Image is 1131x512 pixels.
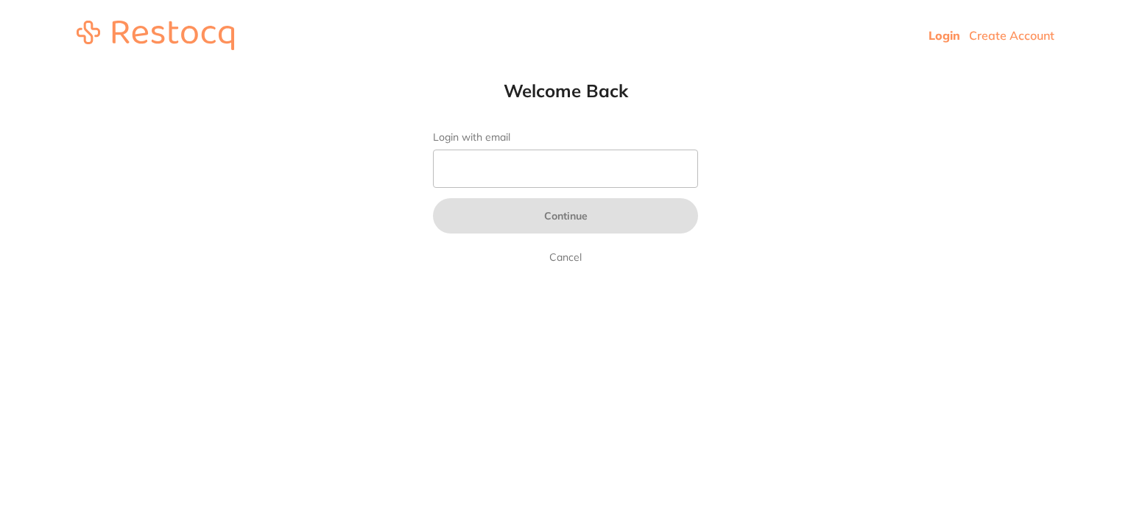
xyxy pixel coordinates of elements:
label: Login with email [433,131,698,144]
img: restocq_logo.svg [77,21,234,50]
a: Login [929,28,960,43]
button: Continue [433,198,698,234]
a: Cancel [546,248,585,266]
a: Create Account [969,28,1054,43]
